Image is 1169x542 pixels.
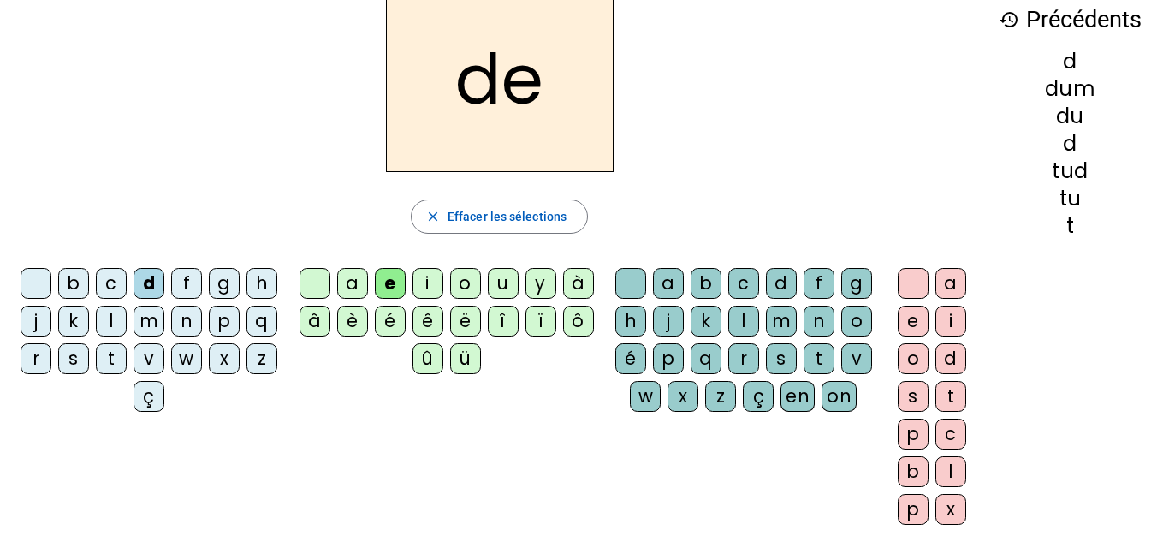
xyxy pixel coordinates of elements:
div: b [898,456,929,487]
div: on [822,381,857,412]
button: Effacer les sélections [411,200,588,234]
div: w [630,381,661,412]
div: k [691,306,721,337]
div: m [134,306,164,337]
div: é [615,343,646,374]
div: è [337,306,368,337]
div: î [488,306,519,337]
div: û [412,343,443,374]
div: i [412,268,443,299]
div: s [898,381,929,412]
div: h [246,268,277,299]
div: k [58,306,89,337]
div: ï [525,306,556,337]
div: x [209,343,240,374]
div: t [804,343,834,374]
div: b [691,268,721,299]
div: d [935,343,966,374]
div: h [615,306,646,337]
span: Effacer les sélections [448,206,567,227]
div: g [209,268,240,299]
div: x [668,381,698,412]
div: n [171,306,202,337]
h3: Précédents [999,1,1142,39]
div: ë [450,306,481,337]
div: a [653,268,684,299]
div: l [728,306,759,337]
div: à [563,268,594,299]
div: o [898,343,929,374]
div: c [728,268,759,299]
div: b [58,268,89,299]
div: ê [412,306,443,337]
div: j [21,306,51,337]
div: r [728,343,759,374]
div: â [300,306,330,337]
div: c [96,268,127,299]
div: s [766,343,797,374]
div: z [246,343,277,374]
div: d [134,268,164,299]
div: m [766,306,797,337]
div: p [209,306,240,337]
div: w [171,343,202,374]
div: u [488,268,519,299]
div: e [898,306,929,337]
div: a [935,268,966,299]
div: x [935,494,966,525]
div: dum [999,79,1142,99]
div: d [766,268,797,299]
div: q [691,343,721,374]
div: r [21,343,51,374]
div: d [999,134,1142,154]
div: tu [999,188,1142,209]
div: l [935,456,966,487]
div: q [246,306,277,337]
div: p [898,494,929,525]
div: v [841,343,872,374]
div: a [337,268,368,299]
div: du [999,106,1142,127]
div: t [999,216,1142,236]
div: n [804,306,834,337]
div: en [780,381,815,412]
div: l [96,306,127,337]
div: o [841,306,872,337]
div: ç [743,381,774,412]
div: o [450,268,481,299]
div: p [653,343,684,374]
div: g [841,268,872,299]
div: v [134,343,164,374]
div: t [935,381,966,412]
div: d [999,51,1142,72]
mat-icon: history [999,9,1019,30]
div: ü [450,343,481,374]
div: tud [999,161,1142,182]
div: f [171,268,202,299]
div: f [804,268,834,299]
div: p [898,419,929,450]
div: ô [563,306,594,337]
div: e [375,268,406,299]
div: i [935,306,966,337]
mat-icon: close [425,209,441,224]
div: é [375,306,406,337]
div: y [525,268,556,299]
div: j [653,306,684,337]
div: c [935,419,966,450]
div: t [96,343,127,374]
div: ç [134,381,164,412]
div: s [58,343,89,374]
div: z [705,381,736,412]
